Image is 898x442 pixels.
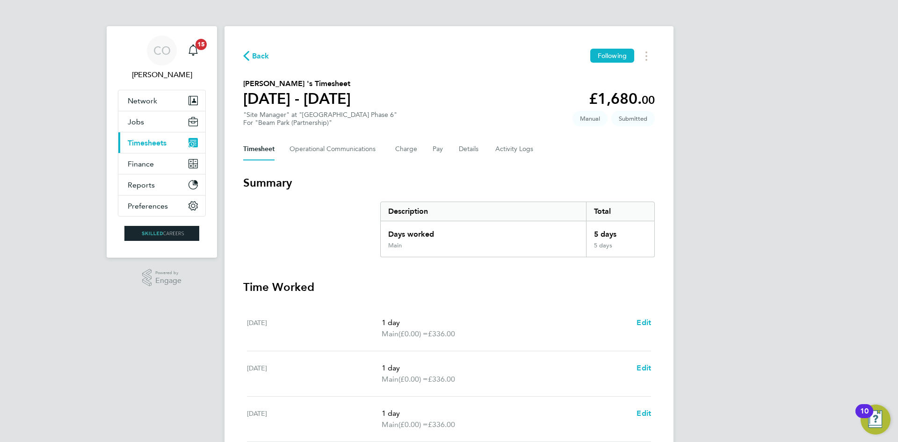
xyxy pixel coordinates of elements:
[118,111,205,132] button: Jobs
[243,50,269,62] button: Back
[118,132,205,153] button: Timesheets
[118,226,206,241] a: Go to home page
[128,202,168,210] span: Preferences
[243,111,397,127] div: "Site Manager" at "[GEOGRAPHIC_DATA] Phase 6"
[243,280,655,295] h3: Time Worked
[128,159,154,168] span: Finance
[382,419,398,430] span: Main
[142,269,182,287] a: Powered byEngage
[861,405,891,435] button: Open Resource Center, 10 new notifications
[398,329,428,338] span: (£0.00) =
[586,202,654,221] div: Total
[860,411,869,423] div: 10
[590,49,634,63] button: Following
[243,89,351,108] h1: [DATE] - [DATE]
[243,78,351,89] h2: [PERSON_NAME] 's Timesheet
[642,93,655,107] span: 00
[124,226,199,241] img: skilledcareers-logo-retina.png
[118,196,205,216] button: Preferences
[243,138,275,160] button: Timesheet
[637,409,651,418] span: Edit
[382,328,398,340] span: Main
[247,408,382,430] div: [DATE]
[586,221,654,242] div: 5 days
[637,317,651,328] a: Edit
[388,242,402,249] div: Main
[637,362,651,374] a: Edit
[572,111,608,126] span: This timesheet was manually created.
[128,181,155,189] span: Reports
[382,374,398,385] span: Main
[598,51,627,60] span: Following
[428,420,455,429] span: £336.00
[290,138,380,160] button: Operational Communications
[382,408,629,419] p: 1 day
[118,153,205,174] button: Finance
[459,138,480,160] button: Details
[428,375,455,384] span: £336.00
[128,117,144,126] span: Jobs
[395,138,418,160] button: Charge
[611,111,655,126] span: This timesheet is Submitted.
[155,277,181,285] span: Engage
[243,175,655,190] h3: Summary
[128,138,167,147] span: Timesheets
[428,329,455,338] span: £336.00
[637,363,651,372] span: Edit
[637,408,651,419] a: Edit
[155,269,181,277] span: Powered by
[382,362,629,374] p: 1 day
[382,317,629,328] p: 1 day
[118,174,205,195] button: Reports
[398,420,428,429] span: (£0.00) =
[637,318,651,327] span: Edit
[118,69,206,80] span: Craig O'Donovan
[381,221,586,242] div: Days worked
[118,36,206,80] a: CO[PERSON_NAME]
[589,90,655,108] app-decimal: £1,680.
[247,362,382,385] div: [DATE]
[184,36,203,65] a: 15
[196,39,207,50] span: 15
[398,375,428,384] span: (£0.00) =
[586,242,654,257] div: 5 days
[243,119,397,127] div: For "Beam Park (Partnership)"
[107,26,217,258] nav: Main navigation
[153,44,171,57] span: CO
[252,51,269,62] span: Back
[638,49,655,63] button: Timesheets Menu
[128,96,157,105] span: Network
[247,317,382,340] div: [DATE]
[380,202,655,257] div: Summary
[495,138,535,160] button: Activity Logs
[118,90,205,111] button: Network
[381,202,586,221] div: Description
[433,138,444,160] button: Pay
